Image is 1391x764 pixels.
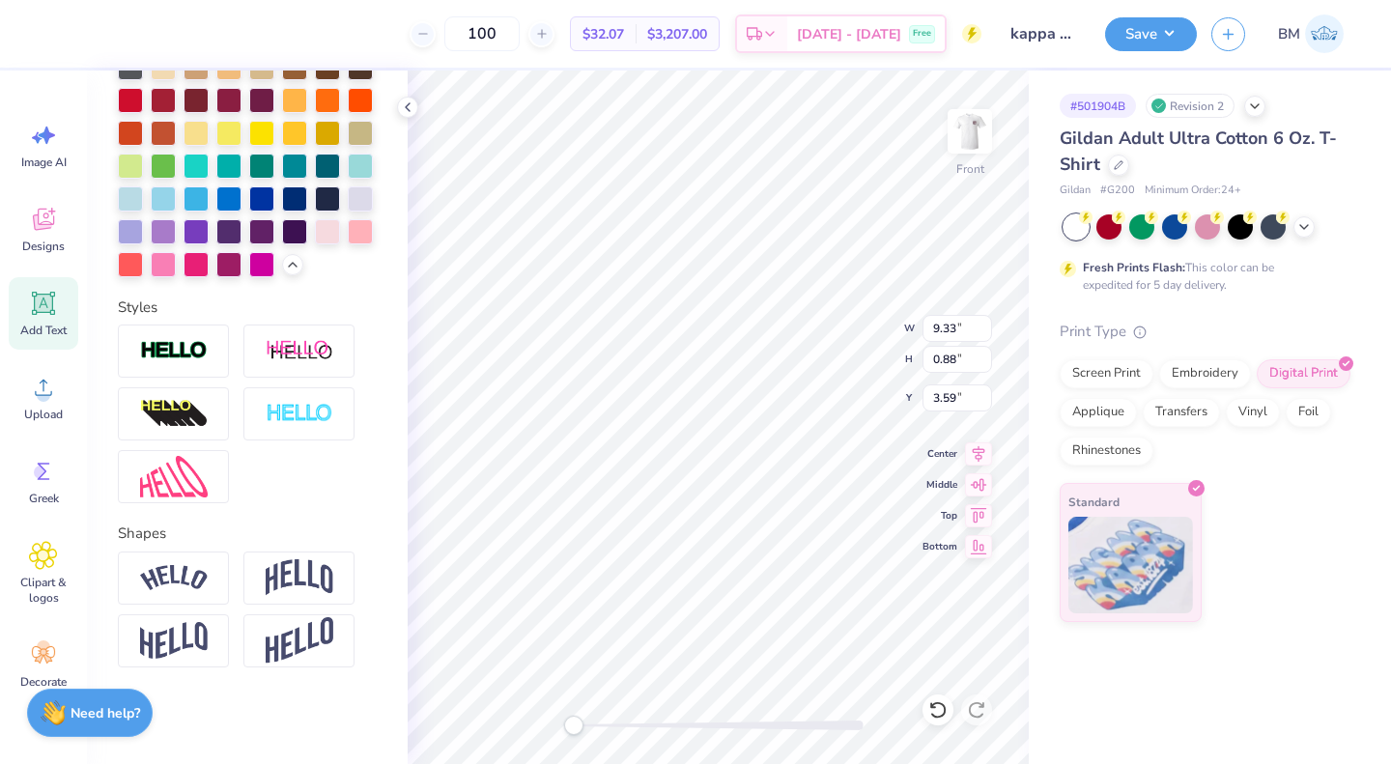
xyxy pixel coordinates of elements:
div: Front [956,160,984,178]
div: Transfers [1143,398,1220,427]
span: $3,207.00 [647,24,707,44]
span: Gildan [1060,183,1091,199]
span: Bottom [923,539,957,554]
img: Arch [266,559,333,596]
div: # 501904B [1060,94,1136,118]
img: Negative Space [266,403,333,425]
label: Shapes [118,523,166,545]
div: Digital Print [1257,359,1350,388]
strong: Fresh Prints Flash: [1083,260,1185,275]
span: Minimum Order: 24 + [1145,183,1241,199]
div: Embroidery [1159,359,1251,388]
span: $32.07 [582,24,624,44]
img: Stroke [140,340,208,362]
div: Accessibility label [564,716,583,735]
img: Standard [1068,517,1193,613]
div: Foil [1286,398,1331,427]
span: Greek [29,491,59,506]
div: Rhinestones [1060,437,1153,466]
div: Vinyl [1226,398,1280,427]
div: Print Type [1060,321,1352,343]
span: Gildan Adult Ultra Cotton 6 Oz. T-Shirt [1060,127,1337,176]
span: Standard [1068,492,1120,512]
span: Top [923,508,957,523]
img: Flag [140,622,208,660]
span: Clipart & logos [12,575,75,606]
img: Free Distort [140,456,208,497]
img: Rise [266,617,333,665]
span: BM [1278,23,1300,45]
span: [DATE] - [DATE] [797,24,901,44]
img: Front [951,112,989,151]
button: Save [1105,17,1197,51]
a: BM [1269,14,1352,53]
span: Middle [923,477,957,493]
span: Upload [24,407,63,422]
div: Screen Print [1060,359,1153,388]
span: Image AI [21,155,67,170]
span: # G200 [1100,183,1135,199]
img: 3D Illusion [140,399,208,430]
img: Shadow [266,339,333,363]
img: Arc [140,565,208,591]
div: Revision 2 [1146,94,1235,118]
strong: Need help? [71,704,140,722]
div: Applique [1060,398,1137,427]
img: Brin Mccauley [1305,14,1344,53]
input: – – [444,16,520,51]
label: Styles [118,297,157,319]
span: Designs [22,239,65,254]
span: Decorate [20,674,67,690]
div: This color can be expedited for 5 day delivery. [1083,259,1320,294]
input: Untitled Design [996,14,1091,53]
span: Add Text [20,323,67,338]
span: Free [913,27,931,41]
span: Center [923,446,957,462]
